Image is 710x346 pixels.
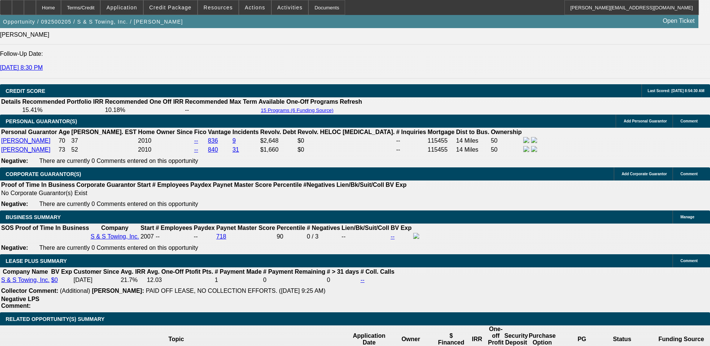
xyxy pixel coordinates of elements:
[297,137,395,145] td: $0
[1,288,58,294] b: Collector Comment:
[490,146,522,154] td: 50
[1,98,21,106] th: Details
[396,129,426,135] b: # Inquiries
[156,233,160,240] span: --
[138,146,152,153] span: 2010
[104,106,184,114] td: 10.18%
[121,268,145,275] b: Avg. IRR
[1,129,57,135] b: Personal Guarantor
[263,268,325,275] b: # Payment Remaining
[307,225,340,231] b: # Negatives
[680,172,698,176] span: Comment
[138,137,152,144] span: 2010
[260,129,296,135] b: Revolv. Debt
[213,182,272,188] b: Paynet Master Score
[239,0,271,15] button: Actions
[144,0,197,15] button: Credit Package
[58,137,70,145] td: 70
[51,268,72,275] b: BV Exp
[194,146,198,153] a: --
[386,182,406,188] b: BV Exp
[58,146,70,154] td: 73
[152,182,189,188] b: # Employees
[232,137,236,144] a: 9
[327,268,359,275] b: # > 31 days
[624,119,667,123] span: Add Personal Guarantor
[326,276,359,284] td: 0
[137,182,150,188] b: Start
[245,4,265,10] span: Actions
[523,146,529,152] img: facebook-icon.png
[101,225,128,231] b: Company
[336,182,384,188] b: Lien/Bk/Suit/Coll
[307,233,340,240] div: 0 / 3
[147,268,213,275] b: Avg. One-Off Ptofit Pts.
[6,258,67,264] span: LEASE PLUS SUMMARY
[92,288,144,294] b: [PERSON_NAME]:
[6,316,104,322] span: RELATED OPPORTUNITY(S) SUMMARY
[71,146,137,154] td: 52
[74,268,119,275] b: Customer Since
[260,137,296,145] td: $2,648
[456,146,490,154] td: 14 Miles
[208,129,231,135] b: Vantage
[39,201,198,207] span: There are currently 0 Comments entered on this opportunity
[428,129,455,135] b: Mortgage
[680,215,694,219] span: Manage
[76,182,135,188] b: Corporate Guarantor
[297,146,395,154] td: $0
[622,172,667,176] span: Add Corporate Guarantor
[156,225,192,231] b: # Employees
[490,137,522,145] td: 50
[427,137,455,145] td: 115455
[73,276,120,284] td: [DATE]
[1,296,39,309] b: Negative LPS Comment:
[342,225,389,231] b: Lien/Bk/Suit/Coll
[101,0,143,15] button: Application
[1,277,50,283] a: S & S Towing, Inc.
[339,98,363,106] th: Refresh
[259,107,336,113] button: 15 Programs (6 Funding Source)
[341,233,390,241] td: --
[71,137,137,145] td: 37
[146,276,213,284] td: 12.03
[214,276,262,284] td: 1
[39,245,198,251] span: There are currently 0 Comments entered on this opportunity
[1,201,28,207] b: Negative:
[1,189,410,197] td: No Corporate Guarantor(s) Exist
[260,146,296,154] td: $1,660
[396,137,426,145] td: --
[140,225,154,231] b: Start
[194,225,215,231] b: Paydex
[456,137,490,145] td: 14 Miles
[185,98,258,106] th: Recommended Max Term
[6,214,61,220] span: BUSINESS SUMMARY
[360,268,394,275] b: # Coll. Calls
[523,137,529,143] img: facebook-icon.png
[208,146,218,153] a: 840
[149,4,192,10] span: Credit Package
[1,146,51,153] a: [PERSON_NAME]
[104,98,184,106] th: Recommended One Off IRR
[146,288,325,294] span: PAID OFF LEASE, NO COLLECTION EFFORTS. ([DATE] 9:25 AM)
[456,129,490,135] b: Dist to Bus.
[391,225,412,231] b: BV Exp
[298,129,395,135] b: Revolv. HELOC [MEDICAL_DATA].
[258,98,339,106] th: Available One-Off Programs
[138,129,193,135] b: Home Owner Since
[6,118,77,124] span: PERSONAL GUARANTOR(S)
[15,224,89,232] th: Proof of Time In Business
[680,259,698,263] span: Comment
[191,182,211,188] b: Paydex
[273,182,302,188] b: Percentile
[22,106,104,114] td: 15.41%
[1,158,28,164] b: Negative:
[216,233,226,240] a: 718
[6,171,81,177] span: CORPORATE GUARANTOR(S)
[1,224,14,232] th: SOS
[194,233,215,241] td: --
[58,129,70,135] b: Age
[680,119,698,123] span: Comment
[272,0,308,15] button: Activities
[396,146,426,154] td: --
